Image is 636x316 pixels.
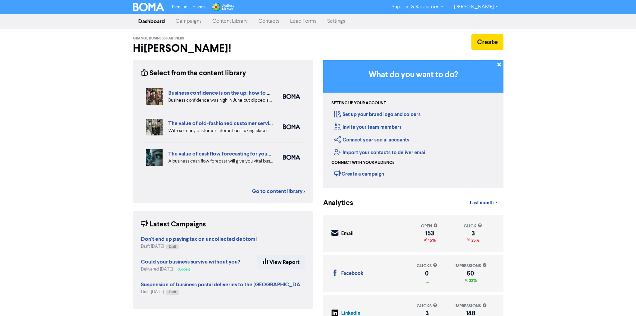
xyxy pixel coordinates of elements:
div: clicks [417,303,437,309]
img: boma_accounting [283,155,300,160]
div: 3 [417,311,437,316]
div: impressions [454,263,487,269]
div: 148 [454,311,487,316]
a: Settings [322,15,351,28]
span: Premium Libraries: [172,5,206,9]
a: The value of cashflow forecasting for your business [168,150,291,157]
div: 3 [464,231,482,236]
div: Email [341,230,354,238]
a: Connect your social accounts [334,137,409,143]
div: Delivered [DATE] [141,266,240,273]
span: Grange Business Partners [133,36,184,41]
div: Facebook [341,270,363,278]
a: Go to content library > [252,187,305,195]
a: Dashboard [133,15,170,28]
a: Could your business survive without you? [141,259,240,265]
strong: Suspension of business postal deliveries to the [GEOGRAPHIC_DATA]: what options do you have? [141,281,376,288]
span: 25% [470,238,479,243]
h3: What do you want to do? [333,70,493,80]
strong: Don't end up paying tax on uncollected debtors! [141,236,257,242]
span: Last month [470,200,494,206]
div: 153 [421,231,438,236]
img: boma [283,124,300,129]
div: clicks [417,263,437,269]
a: Support & Resources [386,2,449,12]
strong: Could your business survive without you? [141,258,240,265]
a: Suspension of business postal deliveries to the [GEOGRAPHIC_DATA]: what options do you have? [141,282,376,288]
div: Getting Started in BOMA [323,60,503,188]
a: Last month [464,196,503,210]
h2: Hi [PERSON_NAME] ! [133,42,313,55]
span: Success [178,268,190,271]
span: _ [425,278,429,283]
a: View Report [257,255,305,269]
img: Wolters Kluwer [211,3,234,11]
a: Invite your team members [334,124,402,130]
a: Business confidence is on the up: how to overcome the big challenges [168,90,335,96]
div: open [421,223,438,229]
a: The value of old-fashioned customer service: getting data insights [168,120,325,127]
div: impressions [454,303,487,309]
a: Lead Forms [285,15,322,28]
div: click [464,223,482,229]
span: Draft [169,291,176,294]
img: boma [283,94,300,99]
div: Analytics [323,198,345,208]
a: Content Library [207,15,253,28]
div: With so many customer interactions taking place online, your online customer service has to be fi... [168,127,273,134]
span: 15% [427,238,436,243]
div: A business cash flow forecast will give you vital business intelligence to help you scenario-plan... [168,158,273,165]
div: Select from the content library [141,68,246,79]
a: [PERSON_NAME] [449,2,503,12]
div: Business confidence was high in June but dipped slightly in August in the latest SMB Business Ins... [168,97,273,104]
img: BOMA Logo [133,3,164,11]
span: Draft [169,245,176,248]
div: Create a campaign [334,169,384,179]
button: Create [471,34,503,50]
a: Campaigns [170,15,207,28]
a: Import your contacts to deliver email [334,149,427,156]
div: Draft [DATE] [141,243,257,250]
div: Draft [DATE] [141,289,305,295]
a: Don't end up paying tax on uncollected debtors! [141,237,257,242]
a: Contacts [253,15,285,28]
div: Setting up your account [332,100,386,106]
div: 0 [417,271,437,276]
span: 22% [468,278,477,283]
div: 60 [454,271,487,276]
div: Latest Campaigns [141,219,206,230]
a: Set up your brand logo and colours [334,111,421,118]
iframe: Chat Widget [603,284,636,316]
div: Connect with your audience [332,160,394,166]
